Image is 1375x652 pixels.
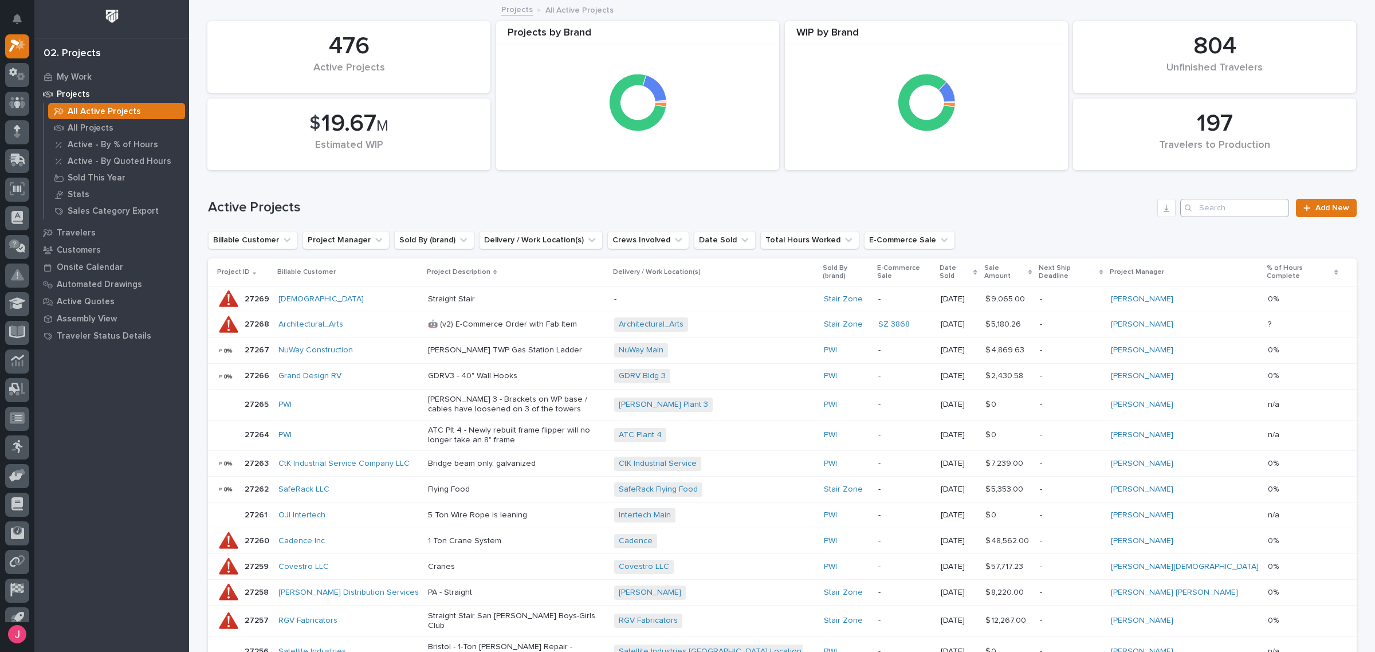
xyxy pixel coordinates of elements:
[1039,262,1097,283] p: Next Ship Deadline
[1296,199,1356,217] a: Add New
[208,580,1357,606] tr: 2725827258 [PERSON_NAME] Distribution Services PA - Straight[PERSON_NAME] Stair Zone -[DATE]$ 8,2...
[1268,428,1282,440] p: n/a
[321,112,376,136] span: 19.67
[227,139,471,163] div: Estimated WIP
[245,317,272,329] p: 27268
[208,451,1357,477] tr: 2726327263 CtK Industrial Service Company LLC Bridge beam only, galvanizedCtK Industrial Service ...
[619,485,698,494] a: SafeRack Flying Food
[1093,32,1337,61] div: 804
[57,245,101,256] p: Customers
[428,459,605,469] p: Bridge beam only, galvanized
[278,294,364,304] a: [DEMOGRAPHIC_DATA]
[394,231,474,249] button: Sold By (brand)
[941,588,976,598] p: [DATE]
[985,614,1028,626] p: $ 12,267.00
[245,369,272,381] p: 27266
[619,536,653,546] a: Cadence
[1040,536,1102,546] p: -
[57,72,92,83] p: My Work
[619,430,662,440] a: ATC Plant 4
[101,6,123,27] img: Workspace Logo
[68,123,113,133] p: All Projects
[941,616,976,626] p: [DATE]
[217,266,250,278] p: Project ID
[5,622,29,646] button: users-avatar
[208,477,1357,502] tr: 2726227262 SafeRack LLC Flying FoodSafeRack Flying Food Stair Zone -[DATE]$ 5,353.00$ 5,353.00 -[...
[878,320,910,329] a: SZ 3868
[1040,320,1102,329] p: -
[824,371,837,381] a: PWI
[428,562,605,572] p: Cranes
[985,560,1026,572] p: $ 57,717.23
[427,266,490,278] p: Project Description
[824,588,863,598] a: Stair Zone
[34,68,189,85] a: My Work
[208,528,1357,554] tr: 2726027260 Cadence Inc 1 Ton Crane SystemCadence PWI -[DATE]$ 48,562.00$ 48,562.00 -[PERSON_NAME]...
[278,616,337,626] a: RGV Fabricators
[278,536,325,546] a: Cadence Inc
[1111,510,1173,520] a: [PERSON_NAME]
[57,331,151,341] p: Traveler Status Details
[941,562,976,572] p: [DATE]
[428,320,605,329] p: 🤖 (v2) E-Commerce Order with Fab Item
[1180,199,1289,217] input: Search
[428,395,605,414] p: [PERSON_NAME] 3 - Brackets on WP base / cables have loosened on 3 of the towers
[941,400,976,410] p: [DATE]
[278,510,325,520] a: OJI Intertech
[1268,482,1281,494] p: 0%
[878,510,932,520] p: -
[1268,614,1281,626] p: 0%
[278,371,341,381] a: Grand Design RV
[208,199,1153,216] h1: Active Projects
[878,459,932,469] p: -
[34,241,189,258] a: Customers
[985,292,1027,304] p: $ 9,065.00
[824,616,863,626] a: Stair Zone
[34,327,189,344] a: Traveler Status Details
[878,371,932,381] p: -
[824,536,837,546] a: PWI
[68,206,159,217] p: Sales Category Export
[1111,588,1238,598] a: [PERSON_NAME] [PERSON_NAME]
[1040,510,1102,520] p: -
[208,337,1357,363] tr: 2726727267 NuWay Construction [PERSON_NAME] TWP Gas Station LadderNuWay Main PWI -[DATE]$ 4,869.6...
[428,588,605,598] p: PA - Straight
[619,562,669,572] a: Covestro LLC
[1268,560,1281,572] p: 0%
[1111,371,1173,381] a: [PERSON_NAME]
[208,554,1357,580] tr: 2725927259 Covestro LLC CranesCovestro LLC PWI -[DATE]$ 57,717.23$ 57,717.23 -[PERSON_NAME][DEMOG...
[1111,485,1173,494] a: [PERSON_NAME]
[985,398,999,410] p: $ 0
[428,536,605,546] p: 1 Ton Crane System
[878,536,932,546] p: -
[1268,292,1281,304] p: 0%
[278,459,410,469] a: CtK Industrial Service Company LLC
[941,320,976,329] p: [DATE]
[428,371,605,381] p: GDRV3 - 40" Wall Hooks
[824,345,837,355] a: PWI
[34,224,189,241] a: Travelers
[824,320,863,329] a: Stair Zone
[1040,459,1102,469] p: -
[823,262,871,283] p: Sold By (brand)
[245,457,271,469] p: 27263
[44,186,189,202] a: Stats
[694,231,756,249] button: Date Sold
[57,280,142,290] p: Automated Drawings
[878,588,932,598] p: -
[208,312,1357,337] tr: 2726827268 Architectural_Arts 🤖 (v2) E-Commerce Order with Fab ItemArchitectural_Arts Stair Zone ...
[941,536,976,546] p: [DATE]
[985,586,1026,598] p: $ 8,220.00
[985,317,1023,329] p: $ 5,180.26
[940,262,971,283] p: Date Sold
[619,320,683,329] a: Architectural_Arts
[1040,562,1102,572] p: -
[428,485,605,494] p: Flying Food
[941,510,976,520] p: [DATE]
[44,153,189,169] a: Active - By Quoted Hours
[278,588,419,598] a: [PERSON_NAME] Distribution Services
[34,258,189,276] a: Onsite Calendar
[824,562,837,572] a: PWI
[785,27,1068,46] div: WIP by Brand
[941,294,976,304] p: [DATE]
